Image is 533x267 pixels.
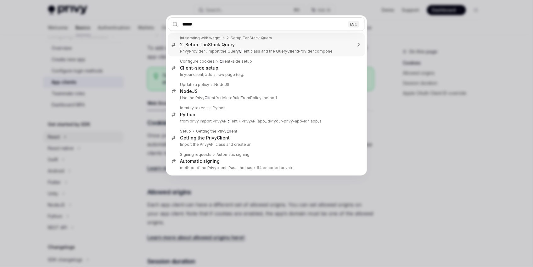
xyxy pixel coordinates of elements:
div: NodeJS [180,88,198,94]
b: Cli [180,65,186,71]
b: Cli [239,49,244,54]
b: Cli [227,129,231,133]
div: Python [180,112,195,117]
div: Signing requests [180,152,211,157]
p: method of the Privy ent. Pass the base-64 encoded private [180,165,352,170]
p: Import the PrivyAPI class and create an [180,142,352,147]
div: Automatic signing [180,158,220,164]
div: Python [213,105,226,111]
div: ent-side setup [220,59,252,64]
div: ent-side setup [180,65,218,71]
div: 2. Setup TanStack Query [227,36,272,41]
div: Update a policy [180,82,209,87]
div: NodeJS [214,82,229,87]
div: Getting the Privy ent [180,135,230,141]
div: Configure cookies [180,59,215,64]
div: Automatic signing [216,152,250,157]
b: Cli [217,135,222,140]
div: Identity tokens [180,105,208,111]
div: ESC [348,21,359,27]
b: cli [227,119,232,123]
p: from privy import PrivyAPI ent = PrivyAPI(app_id="your-privy-app-id", app_s [180,119,352,124]
div: Integrating with wagmi [180,36,222,41]
b: Cli [220,59,224,64]
div: Setup [180,129,191,134]
b: cli [216,165,221,170]
div: 2. Setup TanStack Query [180,42,235,48]
p: In your client, add a new page (e.g. [180,72,352,77]
p: PrivyProvider , import the Query ent class and the QueryClientProvider compone [180,49,352,54]
p: Use the Privy ent 's deleteRuleFromPolicy method [180,95,352,100]
div: Getting the Privy ent [196,129,237,134]
b: Cli [205,95,209,100]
